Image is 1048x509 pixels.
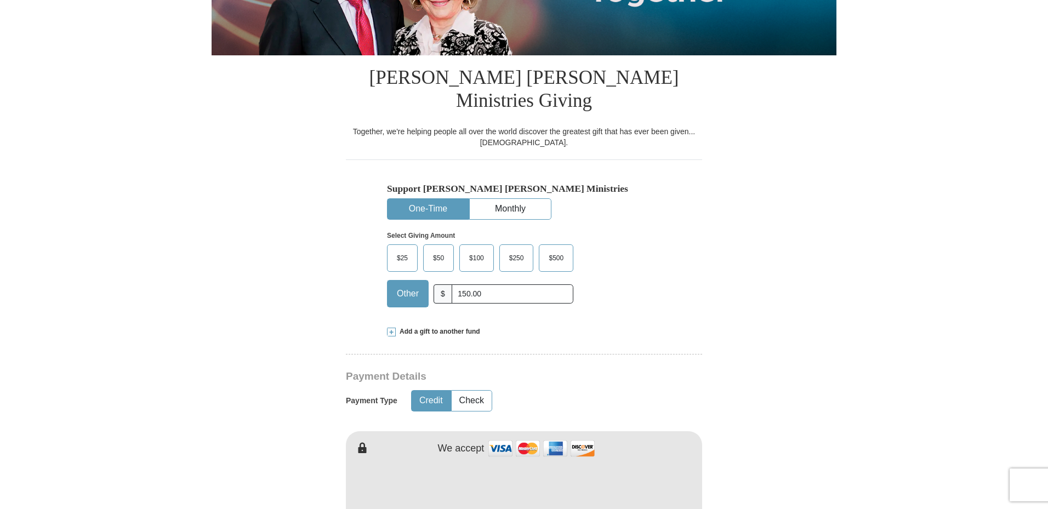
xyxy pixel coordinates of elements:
span: $ [434,284,452,304]
h5: Support [PERSON_NAME] [PERSON_NAME] Ministries [387,183,661,195]
span: Other [391,285,424,302]
span: Add a gift to another fund [396,327,480,336]
span: $50 [428,250,449,266]
strong: Select Giving Amount [387,232,455,239]
h4: We accept [438,443,485,455]
input: Other Amount [452,284,573,304]
button: Check [452,391,492,411]
span: $25 [391,250,413,266]
button: Monthly [470,199,551,219]
h5: Payment Type [346,396,397,405]
span: $500 [543,250,569,266]
span: $250 [504,250,529,266]
h1: [PERSON_NAME] [PERSON_NAME] Ministries Giving [346,55,702,126]
h3: Payment Details [346,370,625,383]
div: Together, we're helping people all over the world discover the greatest gift that has ever been g... [346,126,702,148]
img: credit cards accepted [487,437,596,460]
button: One-Time [388,199,469,219]
button: Credit [412,391,451,411]
span: $100 [464,250,489,266]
